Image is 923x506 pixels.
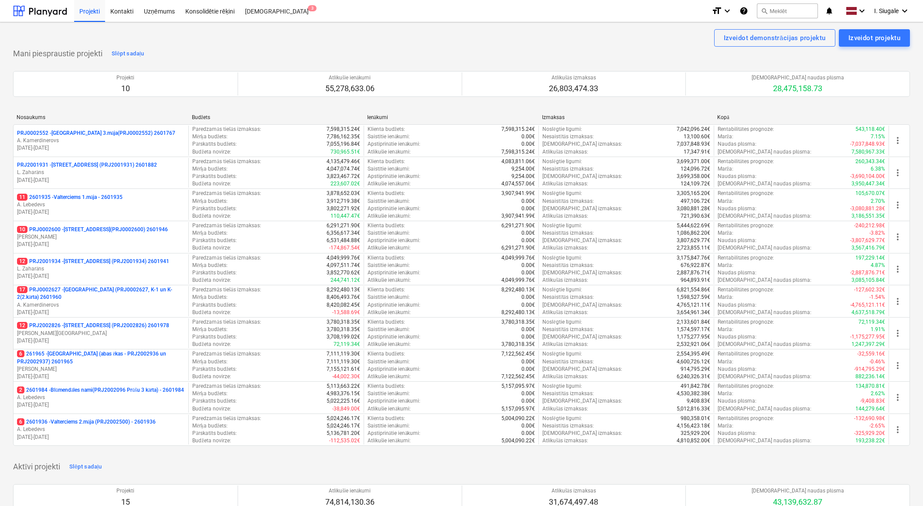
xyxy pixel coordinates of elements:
[501,222,535,229] p: 6,291,271.90€
[17,130,175,137] p: PRJ0002552 - [GEOGRAPHIC_DATA] 3.māja(PRJ0002552) 2601767
[542,262,594,269] p: Nesaistītās izmaksas :
[892,360,903,371] span: more_vert
[677,237,710,244] p: 3,807,629.77€
[677,205,710,212] p: 3,080,881.28€
[549,74,598,82] p: Atlikušās izmaksas
[542,198,594,205] p: Nesaistītās izmaksas :
[501,158,535,165] p: 4,083,811.06€
[542,126,582,133] p: Noslēgtie līgumi :
[116,74,134,82] p: Projekti
[521,269,535,277] p: 0.00€
[542,180,588,188] p: Atlikušās izmaksas :
[684,148,710,156] p: 17,347.91€
[521,198,535,205] p: 0.00€
[327,198,360,205] p: 3,912,719.38€
[17,258,185,280] div: 12PRJ2001934 -[STREET_ADDRESS] (PRJ2001934) 2601941L. Zaharāns[DATE]-[DATE]
[17,401,185,409] p: [DATE] - [DATE]
[327,133,360,140] p: 7,786,162.35€
[192,126,261,133] p: Paredzamās tiešās izmaksas :
[17,386,24,393] span: 2
[681,212,710,220] p: 721,390.63€
[855,190,885,197] p: 105,670.07€
[677,309,710,316] p: 3,654,961.34€
[368,140,421,148] p: Apstiprinātie ienākumi :
[855,254,885,262] p: 197,229.14€
[892,392,903,403] span: more_vert
[192,254,261,262] p: Paredzamās tiešās izmaksas :
[327,173,360,180] p: 3,823,467.72€
[327,294,360,301] p: 8,406,493.76€
[368,148,411,156] p: Atlikušie ienākumi :
[511,165,535,173] p: 9,254.00€
[681,180,710,188] p: 124,109.72€
[899,6,910,16] i: keyboard_arrow_down
[192,286,261,294] p: Paredzamās tiešās izmaksas :
[368,126,405,133] p: Klienta budžets :
[718,180,811,188] p: [DEMOGRAPHIC_DATA] naudas plūsma :
[848,32,900,44] div: Izveidot projektu
[17,130,185,152] div: PRJ0002552 -[GEOGRAPHIC_DATA] 3.māja(PRJ0002552) 2601767A. Kamerdinerovs[DATE]-[DATE]
[368,212,411,220] p: Atlikušie ienākumi :
[17,330,185,337] p: [PERSON_NAME][GEOGRAPHIC_DATA]
[501,254,535,262] p: 4,049,999.76€
[718,190,774,197] p: Rentabilitātes prognoze :
[368,326,410,333] p: Saistītie ienākumi :
[368,301,421,309] p: Apstiprinātie ienākumi :
[17,233,185,241] p: [PERSON_NAME]
[718,148,811,156] p: [DEMOGRAPHIC_DATA] naudas plūsma :
[521,205,535,212] p: 0.00€
[327,222,360,229] p: 6,291,271.90€
[501,244,535,252] p: 6,291,271.90€
[677,190,710,197] p: 3,305,165.20€
[17,350,185,365] p: 261965 - [GEOGRAPHIC_DATA] (abas ēkas - PRJ2002936 un PRJ2002937) 2601965
[677,254,710,262] p: 3,175,847.76€
[892,232,903,242] span: more_vert
[330,212,360,220] p: 110,447.47€
[17,426,185,433] p: A. Lebedevs
[17,286,185,301] p: PRJ0002627 - [GEOGRAPHIC_DATA] (PRJ0002627, K-1 un K-2(2.kārta) 2601960
[17,194,185,216] div: 112601935 -Valterciems 1.māja - 2601935A. Lebedevs[DATE]-[DATE]
[17,258,169,265] p: PRJ2001934 - [STREET_ADDRESS] (PRJ2001934) 2601941
[677,294,710,301] p: 1,598,527.59€
[871,198,885,205] p: 2.70%
[718,222,774,229] p: Rentabilitātes prognoze :
[327,326,360,333] p: 3,780,318.35€
[869,229,885,237] p: -3.82%
[851,244,885,252] p: 3,567,416.79€
[542,222,582,229] p: Noslēgtie līgumi :
[192,148,231,156] p: Budžeta novirze :
[17,144,185,152] p: [DATE] - [DATE]
[892,264,903,274] span: more_vert
[327,229,360,237] p: 6,356,617.34€
[17,194,27,201] span: 11
[718,301,756,309] p: Naudas plūsma :
[718,286,774,294] p: Rentabilitātes prognoze :
[17,177,185,184] p: [DATE] - [DATE]
[542,301,622,309] p: [DEMOGRAPHIC_DATA] izmaksas :
[17,258,27,265] span: 12
[718,277,811,284] p: [DEMOGRAPHIC_DATA] naudas plūsma :
[192,294,228,301] p: Mērķa budžets :
[17,418,185,441] div: 62601936 -Valterciems 2.māja (PRJ2002500) - 2601936A. Lebedevs[DATE]-[DATE]
[327,262,360,269] p: 4,097,511.74€
[855,158,885,165] p: 260,343.34€
[718,244,811,252] p: [DEMOGRAPHIC_DATA] naudas plūsma :
[17,350,185,380] div: 6261965 -[GEOGRAPHIC_DATA] (abas ēkas - PRJ2002936 un PRJ2002937) 2601965[PERSON_NAME][DATE]-[DATE]
[892,296,903,307] span: more_vert
[681,165,710,173] p: 124,096.72€
[17,209,185,216] p: [DATE] - [DATE]
[17,194,123,201] p: 2601935 - Valterciems 1.māja - 2601935
[368,165,410,173] p: Saistītie ienākumi :
[825,6,834,16] i: notifications
[17,322,185,344] div: 12PRJ2002826 -[STREET_ADDRESS] (PRJ2002826) 2601978[PERSON_NAME][GEOGRAPHIC_DATA][DATE]-[DATE]
[17,386,185,409] div: 22601984 -Blūmendāles nami(PRJ2002096 Prūšu 3 kārta) - 2601984A. Lebedevs[DATE]-[DATE]
[192,140,237,148] p: Pārskatīts budžets :
[892,200,903,210] span: more_vert
[677,269,710,277] p: 2,887,876.71€
[308,5,317,11] span: 3
[542,114,710,120] div: Izmaksas
[325,83,375,94] p: 55,278,633.06
[892,168,903,178] span: more_vert
[327,237,360,244] p: 6,531,484.88€
[892,424,903,435] span: more_vert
